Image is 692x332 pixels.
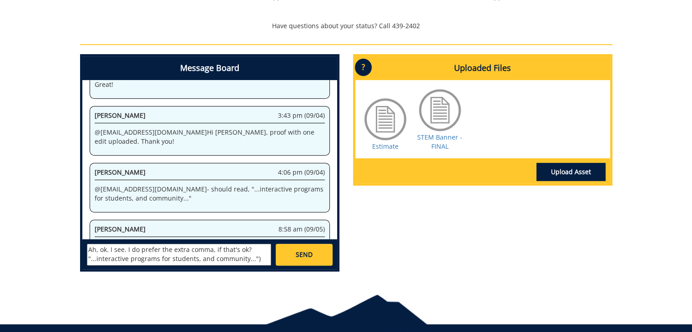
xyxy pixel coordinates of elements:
[95,225,146,233] span: [PERSON_NAME]
[82,56,337,80] h4: Message Board
[95,168,146,176] span: [PERSON_NAME]
[80,21,612,30] p: Have questions about your status? Call 439-2402
[417,133,462,151] a: STEM Banner - FINAL
[95,185,325,203] p: @ [EMAIL_ADDRESS][DOMAIN_NAME] - should read, "...interactive programs for students, and communit...
[95,128,325,146] p: @ [EMAIL_ADDRESS][DOMAIN_NAME] Hi [PERSON_NAME], proof with one edit uploaded. Thank you!
[95,80,325,89] p: Great!
[355,59,372,76] p: ?
[355,56,610,80] h4: Uploaded Files
[95,111,146,120] span: [PERSON_NAME]
[278,225,325,234] span: 8:58 am (09/05)
[278,168,325,177] span: 4:06 pm (09/04)
[87,244,271,266] textarea: messageToSend
[276,244,332,266] a: SEND
[372,142,399,151] a: Estimate
[278,111,325,120] span: 3:43 pm (09/04)
[296,250,313,259] span: SEND
[536,163,606,181] a: Upload Asset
